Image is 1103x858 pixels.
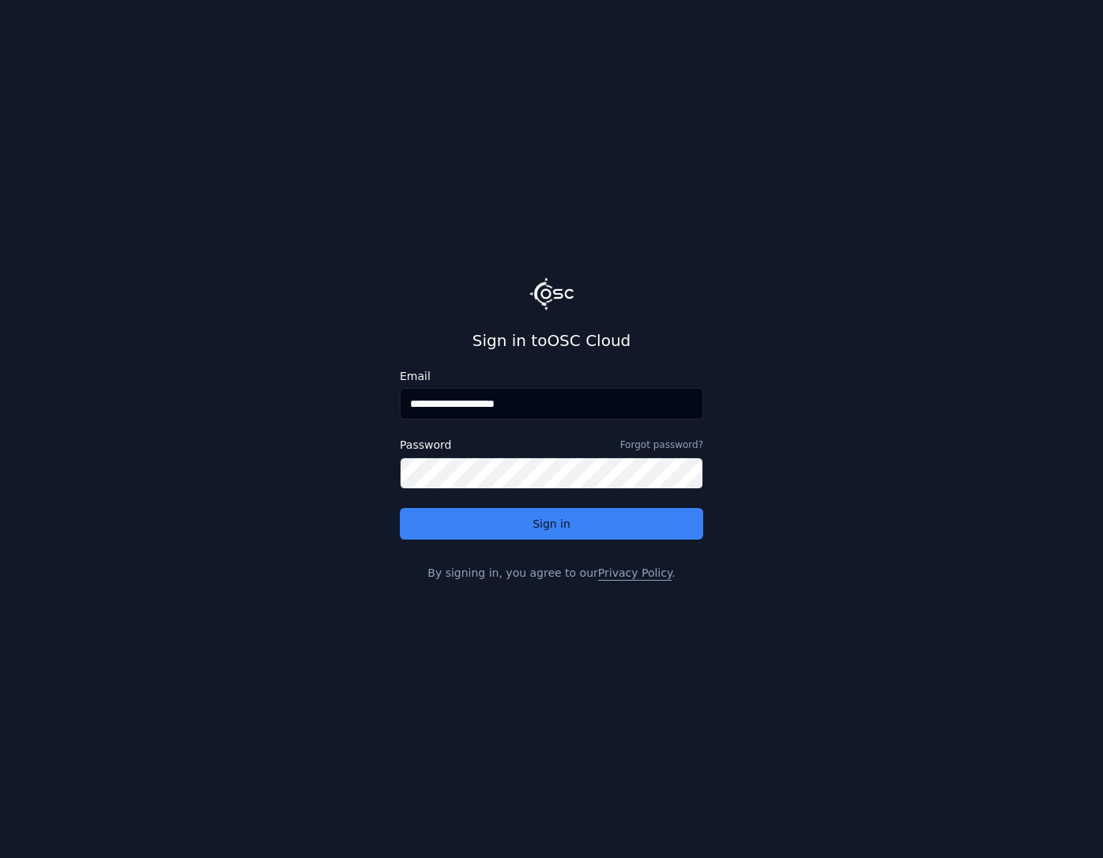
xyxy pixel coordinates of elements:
button: Sign in [400,508,703,540]
a: Privacy Policy [598,566,672,579]
label: Email [400,371,703,382]
a: Forgot password? [620,438,703,451]
p: By signing in, you agree to our . [400,565,703,581]
img: Logo [529,277,574,310]
label: Password [400,439,451,450]
h2: Sign in to OSC Cloud [400,329,703,352]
